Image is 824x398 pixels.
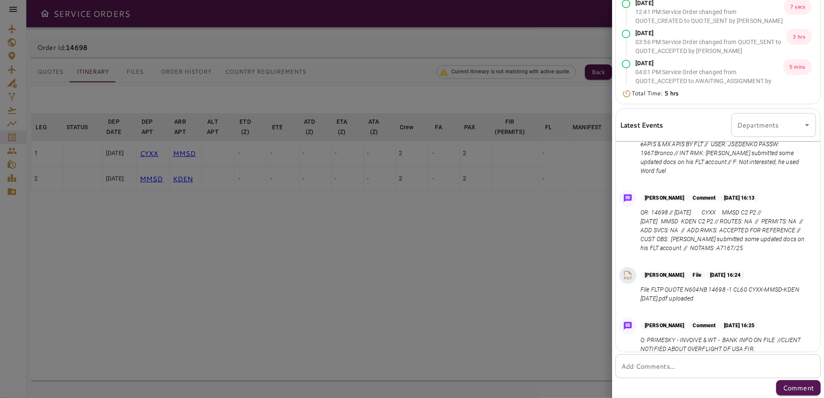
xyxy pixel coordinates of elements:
[640,131,813,175] p: CS; FOLIO 14698 ACCEPTED FOR REFERENCE // DOCS: ON FILE // eAPIS & MX APIS BY FLT // USER: JSEDEN...
[640,336,813,353] p: Q: PRIMESKY - INVOIVE & WT - BANK INFO ON FILE //CLIENT NOTIFIED ABOUT OVERFLIGHT OF USA FIR.
[640,208,813,253] p: QR: 14698 // [DATE] CYXX MMSD C2 P2 // [DATE] MMSD KDEN C2 P2 // ROUTES: NA // PERMITS: NA // ADD...
[720,194,759,202] p: [DATE] 16:13
[622,320,634,332] img: Message Icon
[620,120,663,131] h6: Latest Events
[621,269,634,282] img: PDF File
[622,192,634,204] img: Message Icon
[720,322,759,329] p: [DATE] 16:25
[640,285,813,303] p: File FLTP QUOTE N604NB 14698 -1 CL60 CYXX-MMSD-KDEN [DATE].pdf uploaded
[688,271,705,279] p: File
[635,8,784,25] p: 12:41 PM : Service Order changed from QUOTE_CREATED to QUOTE_SENT by [PERSON_NAME]
[776,380,821,395] button: Comment
[635,29,786,38] p: [DATE]
[665,89,679,97] b: 5 hrs
[706,271,745,279] p: [DATE] 16:24
[783,59,812,75] p: 5 mins
[640,271,688,279] p: [PERSON_NAME]
[622,89,632,98] img: Timer Icon
[688,194,720,202] p: Comment
[635,38,786,56] p: 03:56 PM : Service Order changed from QUOTE_SENT to QUOTE_ACCEPTED by [PERSON_NAME]
[688,322,720,329] p: Comment
[635,59,783,68] p: [DATE]
[632,89,679,98] p: Total Time:
[640,322,688,329] p: [PERSON_NAME]
[635,68,783,95] p: 04:01 PM : Service Order changed from QUOTE_ACCEPTED to AWAITING_ASSIGNMENT by [PERSON_NAME]
[801,119,813,131] button: Open
[786,29,812,45] p: 3 hrs
[783,383,814,393] p: Comment
[640,194,688,202] p: [PERSON_NAME]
